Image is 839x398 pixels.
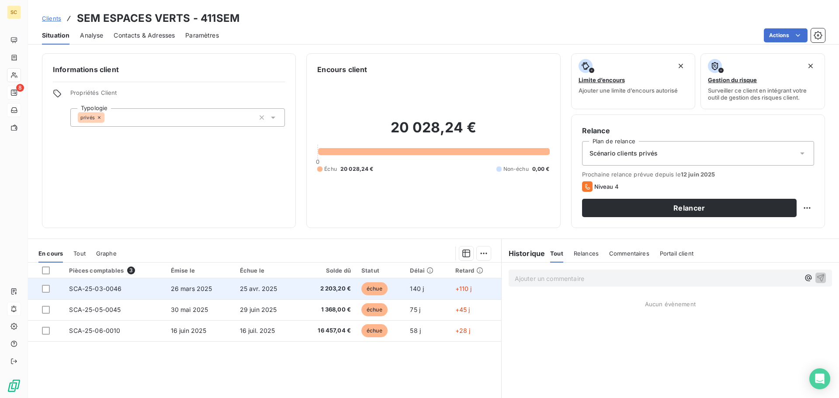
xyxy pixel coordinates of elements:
span: Aucun évènement [645,301,696,308]
span: 58 j [410,327,421,334]
span: échue [361,303,388,316]
span: 0 [316,158,319,165]
span: +28 j [455,327,471,334]
span: Graphe [96,250,117,257]
span: 75 j [410,306,420,313]
span: 20 028,24 € [340,165,374,173]
h6: Relance [582,125,814,136]
span: Relances [574,250,599,257]
span: Non-échu [503,165,529,173]
div: Délai [410,267,444,274]
span: Contacts & Adresses [114,31,175,40]
span: 12 juin 2025 [681,171,715,178]
h6: Informations client [53,64,285,75]
span: En cours [38,250,63,257]
span: Situation [42,31,69,40]
h3: SEM ESPACES VERTS - 411SEM [77,10,239,26]
span: 8 [16,84,24,92]
div: Statut [361,267,399,274]
h6: Encours client [317,64,367,75]
div: Open Intercom Messenger [809,368,830,389]
div: Émise le [171,267,229,274]
button: Actions [764,28,808,42]
span: Tout [550,250,563,257]
span: Ajouter une limite d’encours autorisé [579,87,678,94]
div: Solde dû [304,267,351,274]
span: 3 [127,266,135,274]
div: Échue le [240,267,293,274]
span: Paramètres [185,31,219,40]
span: 16 457,04 € [304,326,351,335]
span: échue [361,282,388,295]
span: 25 avr. 2025 [240,285,277,292]
span: SCA-25-03-0046 [69,285,121,292]
span: privés [80,115,95,120]
h6: Historique [502,248,545,259]
span: Niveau 4 [594,183,619,190]
span: Surveiller ce client en intégrant votre outil de gestion des risques client. [708,87,818,101]
span: Échu [324,165,337,173]
span: Tout [73,250,86,257]
span: 16 juil. 2025 [240,327,275,334]
span: +45 j [455,306,470,313]
span: Propriétés Client [70,89,285,101]
button: Gestion du risqueSurveiller ce client en intégrant votre outil de gestion des risques client. [700,53,825,109]
span: Limite d’encours [579,76,625,83]
a: 8 [7,86,21,100]
span: 0,00 € [532,165,550,173]
div: Pièces comptables [69,266,160,274]
span: Gestion du risque [708,76,757,83]
span: SCA-25-06-0010 [69,327,120,334]
span: 2 203,20 € [304,284,351,293]
span: 29 juin 2025 [240,306,277,313]
span: SCA-25-05-0045 [69,306,121,313]
span: 26 mars 2025 [171,285,212,292]
a: Clients [42,14,61,23]
span: 30 mai 2025 [171,306,208,313]
span: Analyse [80,31,103,40]
span: Portail client [660,250,693,257]
img: Logo LeanPay [7,379,21,393]
span: Clients [42,15,61,22]
div: Retard [455,267,496,274]
span: 1 368,00 € [304,305,351,314]
h2: 20 028,24 € [317,119,549,145]
span: 140 j [410,285,424,292]
span: échue [361,324,388,337]
input: Ajouter une valeur [104,114,111,121]
div: SC [7,5,21,19]
button: Relancer [582,199,797,217]
span: Commentaires [609,250,649,257]
button: Limite d’encoursAjouter une limite d’encours autorisé [571,53,696,109]
span: Prochaine relance prévue depuis le [582,171,814,178]
span: 16 juin 2025 [171,327,207,334]
span: +110 j [455,285,472,292]
span: Scénario clients privés [589,149,658,158]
